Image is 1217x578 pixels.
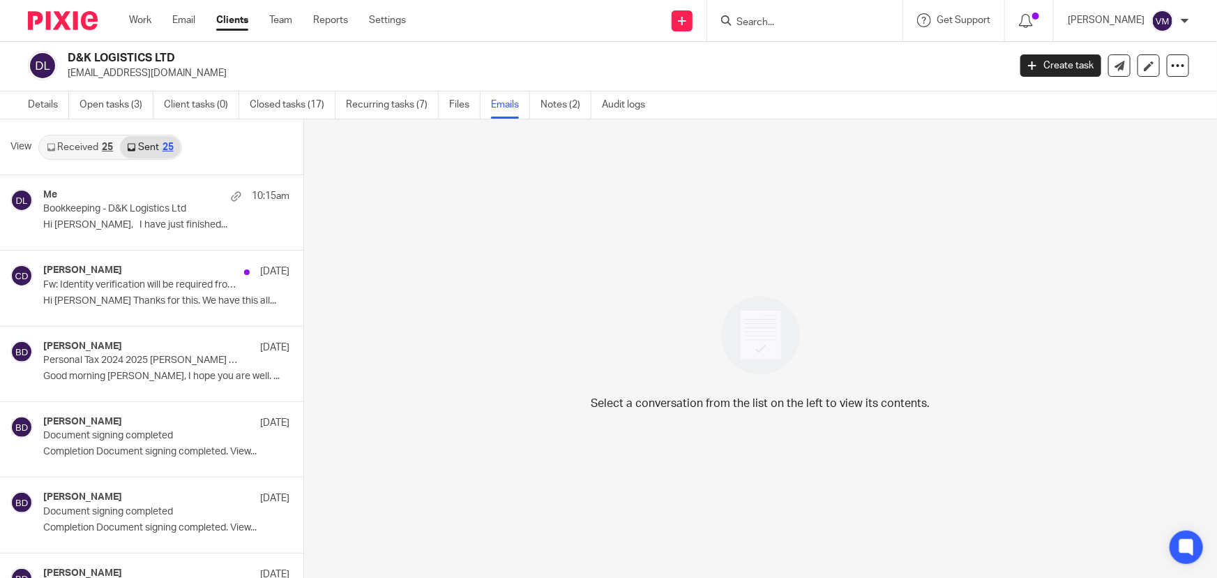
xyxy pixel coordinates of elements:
[216,13,248,27] a: Clients
[449,91,481,119] a: Files
[10,341,33,363] img: svg%3E
[260,416,289,430] p: [DATE]
[102,142,113,152] div: 25
[28,11,98,30] img: Pixie
[43,430,241,442] p: Document signing completed
[735,17,861,29] input: Search
[43,203,241,215] p: Bookkeeping - D&K Logistics Ltd
[129,13,151,27] a: Work
[28,91,69,119] a: Details
[591,395,930,412] p: Select a conversation from the list on the left to view its contents.
[10,140,31,154] span: View
[1068,13,1144,27] p: [PERSON_NAME]
[260,491,289,505] p: [DATE]
[43,341,122,353] h4: [PERSON_NAME]
[68,66,999,80] p: [EMAIL_ADDRESS][DOMAIN_NAME]
[43,416,122,428] h4: [PERSON_NAME]
[541,91,591,119] a: Notes (2)
[252,189,289,203] p: 10:15am
[43,295,289,307] p: Hi [PERSON_NAME] Thanks for this. We have this all...
[10,189,33,212] img: svg%3E
[250,91,335,119] a: Closed tasks (17)
[43,189,57,201] h4: Me
[68,51,813,66] h2: D&K LOGISTICS LTD
[937,15,990,25] span: Get Support
[10,491,33,514] img: svg%3E
[10,416,33,438] img: svg%3E
[346,91,439,119] a: Recurring tasks (7)
[260,341,289,355] p: [DATE]
[43,491,122,503] h4: [PERSON_NAME]
[602,91,656,119] a: Audit logs
[43,506,241,518] p: Document signing completed
[120,136,180,158] a: Sent25
[43,371,289,383] p: Good morning [PERSON_NAME], I hope you are well. ...
[1020,54,1101,77] a: Create task
[369,13,406,27] a: Settings
[40,136,120,158] a: Received25
[1151,10,1174,32] img: svg%3E
[164,91,239,119] a: Client tasks (0)
[162,142,174,152] div: 25
[313,13,348,27] a: Reports
[43,265,122,276] h4: [PERSON_NAME]
[80,91,153,119] a: Open tasks (3)
[491,91,530,119] a: Emails
[43,279,241,291] p: Fw: Identity verification will be required from [DATE]
[43,219,289,231] p: Hi [PERSON_NAME], I have just finished...
[28,51,57,80] img: svg%3E
[43,355,241,366] p: Personal Tax 2024 2025 [PERSON_NAME] & [PERSON_NAME]
[172,13,195,27] a: Email
[43,446,289,458] p: Completion Document signing completed. View...
[10,265,33,287] img: svg%3E
[269,13,292,27] a: Team
[712,287,809,384] img: image
[43,522,289,534] p: Completion Document signing completed. View...
[260,265,289,279] p: [DATE]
